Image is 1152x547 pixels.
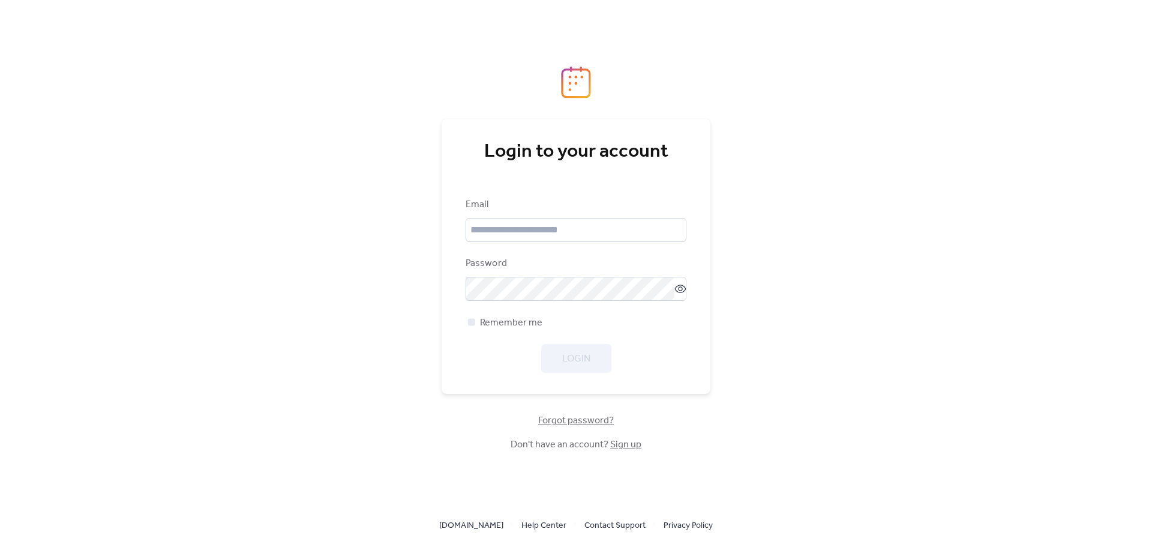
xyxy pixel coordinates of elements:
div: Email [466,198,684,212]
div: Password [466,256,684,271]
span: Privacy Policy [664,519,713,533]
span: [DOMAIN_NAME] [439,519,503,533]
span: Don't have an account? [511,438,641,452]
a: [DOMAIN_NAME] [439,518,503,533]
span: Forgot password? [538,414,614,428]
a: Privacy Policy [664,518,713,533]
span: Remember me [480,316,542,330]
span: Contact Support [584,519,646,533]
a: Help Center [521,518,566,533]
img: logo [561,66,591,98]
a: Sign up [610,435,641,454]
div: Login to your account [466,140,686,164]
a: Forgot password? [538,417,614,424]
a: Contact Support [584,518,646,533]
span: Help Center [521,519,566,533]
